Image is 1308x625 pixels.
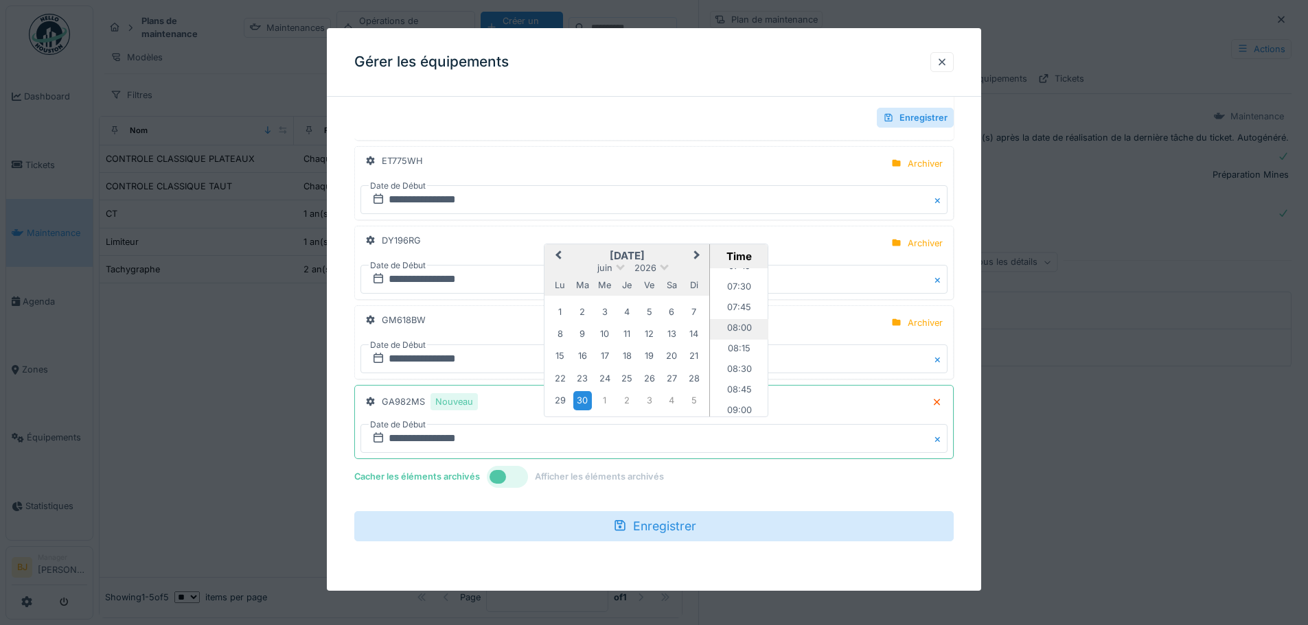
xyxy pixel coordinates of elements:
div: Choose lundi 29 juin 2026 [551,391,569,410]
div: Choose vendredi 3 juillet 2026 [640,391,658,410]
div: Nouveau [435,395,473,408]
div: Choose mercredi 3 juin 2026 [595,302,614,320]
span: 2026 [634,263,656,273]
div: Choose mercredi 24 juin 2026 [595,369,614,388]
div: Choose lundi 8 juin 2026 [551,325,569,343]
div: Choose samedi 27 juin 2026 [663,369,681,388]
div: Time [713,250,764,263]
div: Choose jeudi 18 juin 2026 [618,346,636,365]
div: Choose mercredi 10 juin 2026 [595,325,614,343]
div: Choose vendredi 26 juin 2026 [640,369,658,388]
div: Archiver [908,316,943,329]
span: juin [597,263,612,273]
li: 08:30 [710,360,768,381]
div: GA982MS [382,393,478,410]
div: jeudi [618,276,636,294]
div: Month juin, 2026 [549,300,705,412]
div: Choose dimanche 21 juin 2026 [685,346,703,365]
div: Choose vendredi 5 juin 2026 [640,302,658,320]
label: Cacher les éléments archivés [354,470,480,483]
li: 08:15 [710,340,768,360]
div: Choose samedi 20 juin 2026 [663,346,681,365]
div: Choose dimanche 7 juin 2026 [685,302,703,320]
label: Date de Début [369,417,427,432]
div: Choose mardi 16 juin 2026 [573,346,592,365]
li: 08:45 [710,381,768,401]
div: Choose dimanche 28 juin 2026 [685,369,703,388]
div: mercredi [595,276,614,294]
div: Choose mardi 30 juin 2026 [573,391,592,410]
div: GM618BW [382,314,426,327]
div: Choose dimanche 14 juin 2026 [685,325,703,343]
div: Choose lundi 1 juin 2026 [551,302,569,320]
div: Choose dimanche 5 juillet 2026 [685,391,703,410]
div: Archiver [908,157,943,170]
div: Choose mardi 23 juin 2026 [573,369,592,388]
li: 08:00 [710,319,768,340]
div: Choose samedi 6 juin 2026 [663,302,681,320]
button: Close [932,185,948,214]
div: Choose samedi 13 juin 2026 [663,325,681,343]
div: Choose jeudi 4 juin 2026 [618,302,636,320]
div: Choose samedi 4 juillet 2026 [663,391,681,410]
button: Previous Month [546,246,568,268]
div: Choose vendredi 12 juin 2026 [640,325,658,343]
div: samedi [663,276,681,294]
h2: [DATE] [544,250,709,262]
h3: Gérer les équipements [354,54,509,71]
label: Date de Début [369,338,427,353]
div: dimanche [685,276,703,294]
div: lundi [551,276,569,294]
div: Choose lundi 22 juin 2026 [551,369,569,388]
label: Date de Début [369,258,427,273]
div: Choose mercredi 1 juillet 2026 [595,391,614,410]
li: 07:30 [710,278,768,298]
div: Choose mardi 9 juin 2026 [573,325,592,343]
div: Choose jeudi 11 juin 2026 [618,325,636,343]
button: Close [932,424,948,453]
button: Close [932,265,948,294]
div: Choose mercredi 17 juin 2026 [595,346,614,365]
div: ET775WH [382,154,423,167]
div: DY196RG [382,234,421,247]
label: Afficher les éléments archivés [535,470,664,483]
div: mardi [573,276,592,294]
button: Next Month [687,246,709,268]
div: Choose jeudi 25 juin 2026 [618,369,636,388]
ul: Time [710,268,768,416]
label: Date de Début [369,178,427,193]
div: Choose lundi 15 juin 2026 [551,346,569,365]
div: vendredi [640,276,658,294]
div: Enregistrer [354,511,954,541]
button: Close [932,344,948,373]
li: 09:00 [710,401,768,422]
li: 07:45 [710,298,768,319]
div: Choose jeudi 2 juillet 2026 [618,391,636,410]
div: Enregistrer [877,108,954,128]
div: Choose mardi 2 juin 2026 [573,302,592,320]
div: Choose vendredi 19 juin 2026 [640,346,658,365]
div: Archiver [908,237,943,250]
